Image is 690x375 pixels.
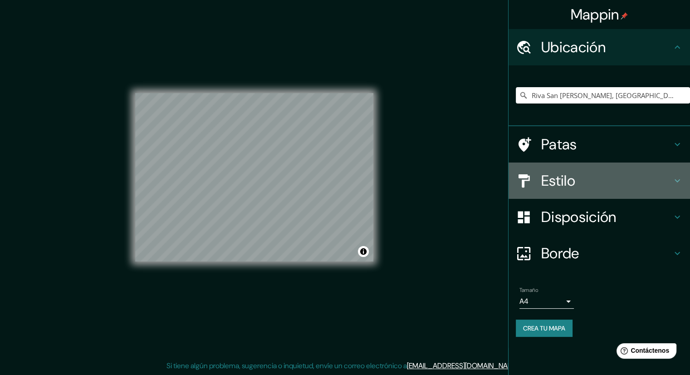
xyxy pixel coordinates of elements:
font: Si tiene algún problema, sugerencia o inquietud, envíe un correo electrónico a [166,361,407,370]
font: Patas [541,135,577,154]
font: Tamaño [519,286,538,294]
button: Activar o desactivar atribución [358,246,369,257]
font: Estilo [541,171,575,190]
button: Crea tu mapa [516,320,573,337]
font: Mappin [571,5,619,24]
canvas: Mapa [135,93,373,262]
a: [EMAIL_ADDRESS][DOMAIN_NAME] [407,361,519,370]
div: A4 [519,294,574,309]
img: pin-icon.png [621,12,628,20]
input: Elige tu ciudad o zona [516,87,690,104]
div: Estilo [509,163,690,199]
font: Ubicación [541,38,606,57]
div: Borde [509,235,690,271]
div: Ubicación [509,29,690,65]
div: Patas [509,126,690,163]
div: Disposición [509,199,690,235]
font: Borde [541,244,579,263]
font: Crea tu mapa [523,324,565,332]
font: Disposición [541,207,616,227]
iframe: Lanzador de widgets de ayuda [609,340,680,365]
font: A4 [519,296,529,306]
